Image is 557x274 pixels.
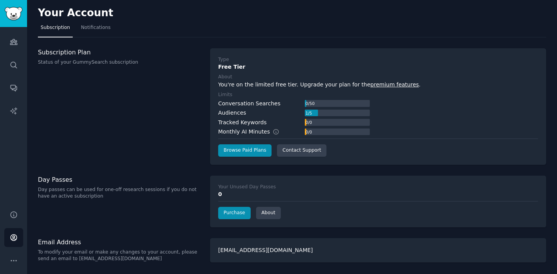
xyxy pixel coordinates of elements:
[81,24,111,31] span: Notifications
[5,7,22,20] img: GummySearch logo
[218,91,232,98] div: Limits
[218,207,251,219] a: Purchase
[38,7,113,19] h2: Your Account
[38,238,202,246] h3: Email Address
[218,184,276,191] div: Your Unused Day Passes
[38,59,202,66] p: Status of your GummySearch subscription
[78,22,113,37] a: Notifications
[38,249,202,262] p: To modify your email or make any changes to your account, please send an email to [EMAIL_ADDRESS]...
[218,128,287,136] div: Monthly AI Minutes
[38,48,202,56] h3: Subscription Plan
[38,22,73,37] a: Subscription
[305,100,315,107] div: 0 / 50
[305,129,313,135] div: 0 / 0
[218,144,272,157] a: Browse Paid Plans
[218,109,246,117] div: Audiences
[218,74,232,81] div: About
[256,207,281,219] a: About
[371,81,419,88] a: premium features
[218,118,267,127] div: Tracked Keywords
[210,238,546,262] div: [EMAIL_ADDRESS][DOMAIN_NAME]
[218,56,229,63] div: Type
[218,190,538,198] div: 0
[218,100,280,108] div: Conversation Searches
[218,63,538,71] div: Free Tier
[38,176,202,184] h3: Day Passes
[41,24,70,31] span: Subscription
[277,144,326,157] a: Contact Support
[38,186,202,200] p: Day passes can be used for one-off research sessions if you do not have an active subscription
[218,81,538,89] div: You're on the limited free tier. Upgrade your plan for the .
[305,110,313,117] div: 1 / 5
[305,119,313,126] div: 0 / 0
